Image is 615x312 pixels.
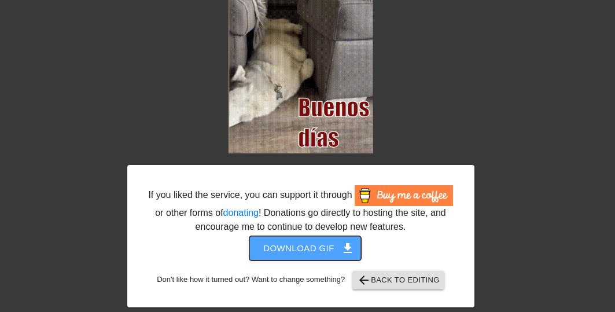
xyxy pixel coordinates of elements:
button: Download gif [249,236,361,260]
a: Download gif [240,243,361,252]
div: If you liked the service, you can support it through or other forms of ! Donations go directly to... [148,185,454,234]
div: Don't like how it turned out? Want to change something? [145,271,456,289]
span: Back to Editing [357,273,440,287]
span: arrow_back [357,273,371,287]
a: donating [223,208,259,218]
span: Download gif [263,241,347,256]
button: Back to Editing [352,271,444,289]
img: Buy Me A Coffee [355,185,453,206]
span: get_app [341,241,355,255]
